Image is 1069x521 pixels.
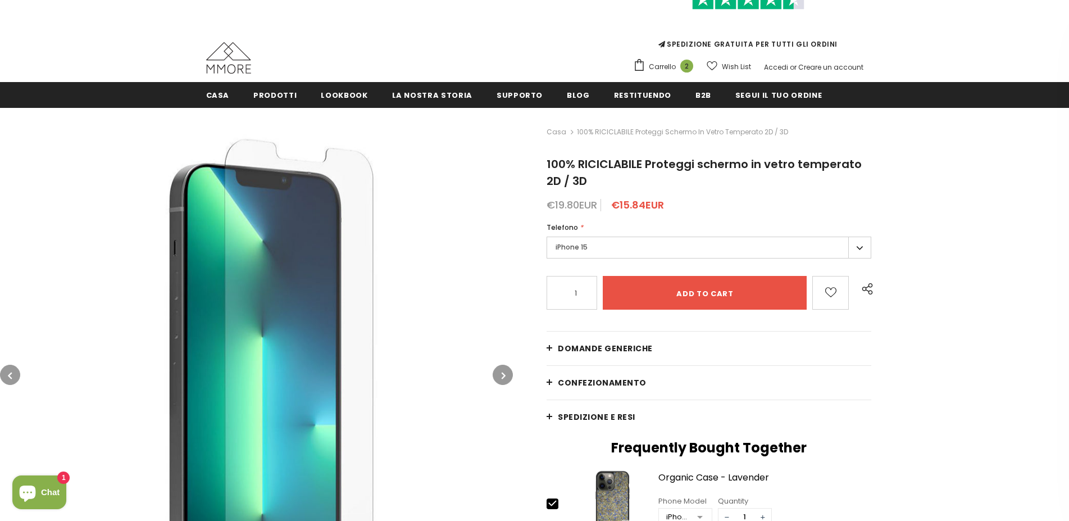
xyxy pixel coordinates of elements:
span: Casa [206,90,230,101]
span: La nostra storia [392,90,472,101]
a: Accedi [764,62,788,72]
iframe: Customer reviews powered by Trustpilot [633,10,863,39]
img: Casi MMORE [206,42,251,74]
label: iPhone 15 [547,237,871,259]
span: Segui il tuo ordine [735,90,822,101]
div: Quantity [718,496,772,507]
span: €15.84EUR [611,198,664,212]
input: Add to cart [603,276,807,310]
a: Segui il tuo ordine [735,82,822,107]
div: Phone Model [658,496,712,507]
a: Blog [567,82,590,107]
span: 100% RICICLABILE Proteggi schermo in vetro temperato 2D / 3D [577,125,788,139]
a: Wish List [707,57,751,76]
span: Domande generiche [558,343,653,354]
a: supporto [497,82,543,107]
span: or [790,62,797,72]
a: B2B [695,82,711,107]
a: Casa [547,125,566,139]
span: 2 [680,60,693,73]
span: Carrello [649,61,676,73]
span: B2B [695,90,711,101]
span: 100% RICICLABILE Proteggi schermo in vetro temperato 2D / 3D [547,156,862,189]
span: Telefono [547,223,578,232]
span: CONFEZIONAMENTO [558,377,647,388]
a: Organic Case - Lavender [658,473,872,492]
a: Spedizione e resi [547,400,871,434]
a: Carrello 2 [633,58,699,75]
a: Restituendo [614,82,671,107]
a: Lookbook [321,82,367,107]
span: Restituendo [614,90,671,101]
span: Spedizione e resi [558,411,635,423]
span: Lookbook [321,90,367,101]
h2: Frequently Bought Together [547,440,871,456]
span: €19.80EUR [547,198,597,212]
a: CONFEZIONAMENTO [547,366,871,400]
span: Wish List [722,61,751,73]
a: Creare un account [798,62,863,72]
a: La nostra storia [392,82,472,107]
a: Domande generiche [547,332,871,365]
span: supporto [497,90,543,101]
span: Prodotti [253,90,297,101]
a: Casa [206,82,230,107]
span: Blog [567,90,590,101]
a: Prodotti [253,82,297,107]
inbox-online-store-chat: Shopify online store chat [9,475,70,512]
